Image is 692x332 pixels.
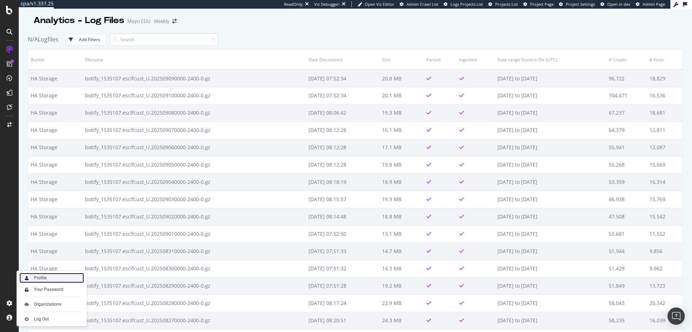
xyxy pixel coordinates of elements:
div: Your Password [34,287,63,292]
a: Your Password [19,284,84,295]
a: Log Out [19,314,84,324]
img: prfnF3csMXgAAAABJRU5ErkJggg== [22,315,31,323]
a: Organizations [19,299,84,309]
div: Log Out [34,316,49,322]
img: Xx2yTbCeVcdxHMdxHOc+8gctb42vCocUYgAAAABJRU5ErkJggg== [22,274,31,282]
div: Open Intercom Messenger [667,307,685,325]
img: AtrBVVRoAgWaAAAAAElFTkSuQmCC [22,300,31,309]
div: Organizations [34,301,61,307]
img: tUVSALn78D46LlpAY8klYZqgKwTuBm2K29c6p1XQNDCsM0DgKSSoAXXevcAwljcHBINEg0LrUEktgcYYD5sVUphq1JigPmkfB... [22,285,31,294]
a: Profile [19,273,84,283]
div: Profile [34,275,46,281]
